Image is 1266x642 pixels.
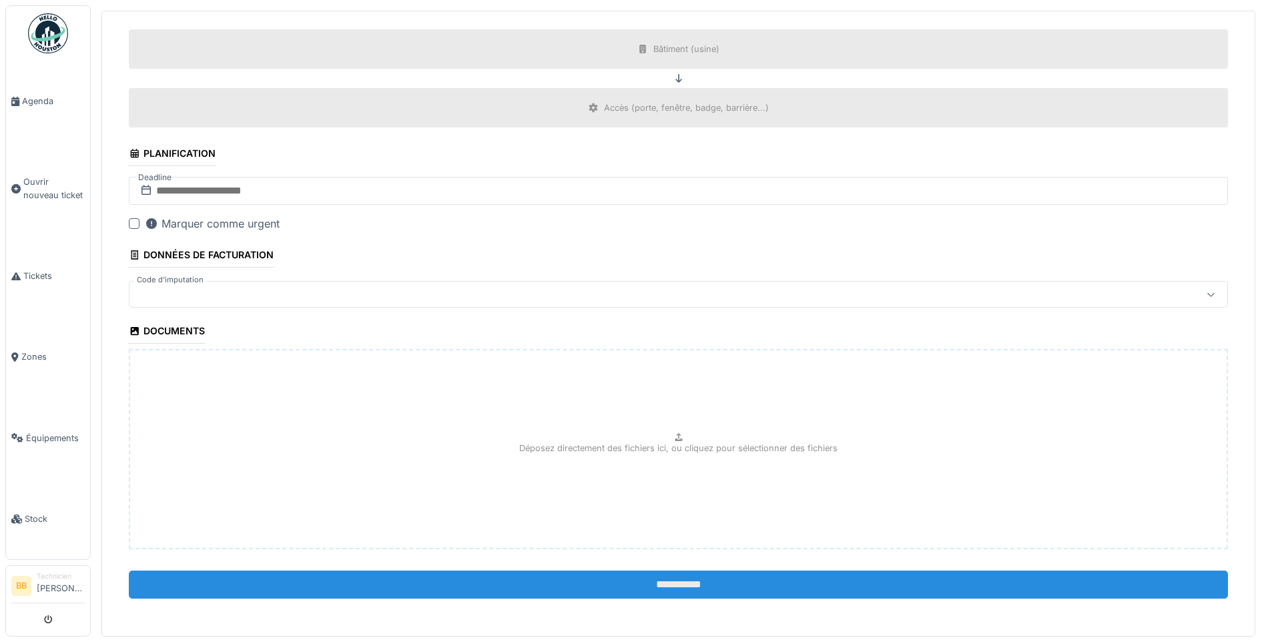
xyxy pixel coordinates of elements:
span: Stock [25,513,85,525]
div: Technicien [37,571,85,581]
a: Agenda [6,61,90,141]
span: Zones [21,350,85,363]
div: Marquer comme urgent [145,216,280,232]
li: BB [11,576,31,596]
img: Badge_color-CXgf-gQk.svg [28,13,68,53]
div: Documents [129,321,205,344]
span: Tickets [23,270,85,282]
span: Ouvrir nouveau ticket [23,176,85,201]
label: Code d'imputation [134,274,206,286]
span: Agenda [22,95,85,107]
a: Zones [6,316,90,397]
a: Ouvrir nouveau ticket [6,141,90,236]
a: BB Technicien[PERSON_NAME] [11,571,85,603]
span: Équipements [26,432,85,444]
a: Stock [6,478,90,559]
div: Données de facturation [129,245,274,268]
p: Déposez directement des fichiers ici, ou cliquez pour sélectionner des fichiers [519,442,838,454]
div: Accès (porte, fenêtre, badge, barrière...) [604,101,769,114]
li: [PERSON_NAME] [37,571,85,600]
a: Tickets [6,236,90,316]
label: Deadline [137,170,173,185]
a: Équipements [6,398,90,478]
div: Bâtiment (usine) [653,43,719,55]
div: Planification [129,143,216,166]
